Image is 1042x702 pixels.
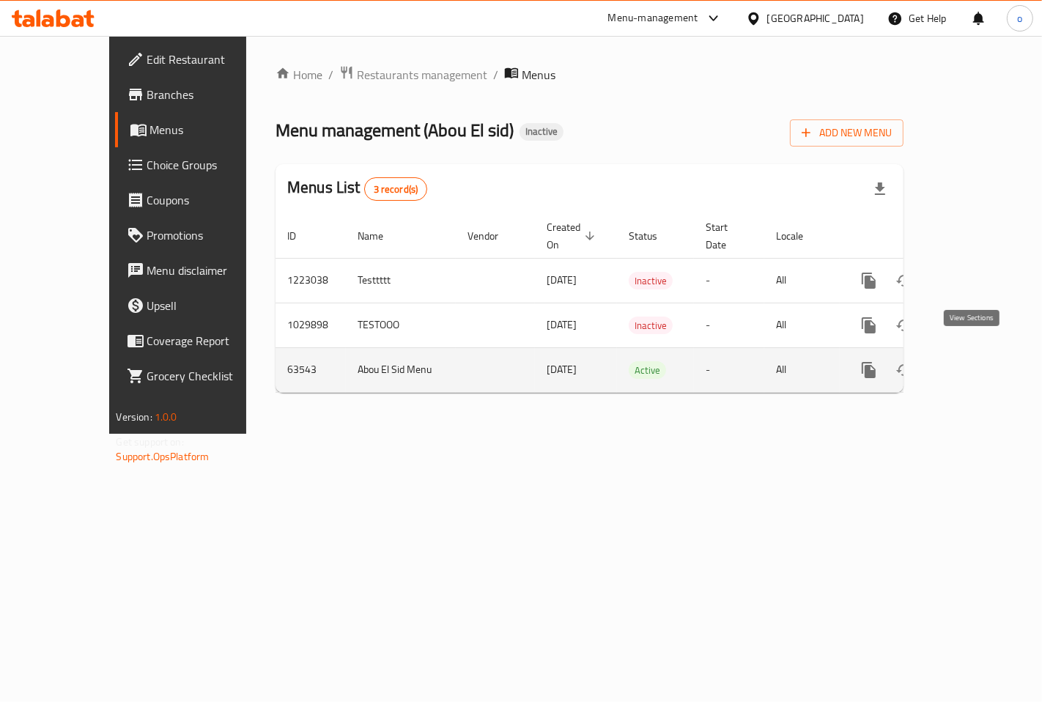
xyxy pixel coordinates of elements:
button: Add New Menu [790,119,904,147]
td: Abou El Sid Menu [346,347,456,392]
span: Add New Menu [802,124,892,142]
div: Inactive [629,317,673,334]
h2: Menus List [287,177,427,201]
div: Export file [862,171,898,207]
span: Vendor [468,227,517,245]
a: Coverage Report [115,323,283,358]
td: All [764,347,840,392]
span: Grocery Checklist [147,367,271,385]
span: Menus [522,66,555,84]
li: / [493,66,498,84]
span: Active [629,362,666,379]
button: Change Status [887,308,922,343]
a: Grocery Checklist [115,358,283,394]
a: Menus [115,112,283,147]
button: more [851,263,887,298]
button: Change Status [887,263,922,298]
button: more [851,352,887,388]
td: TESTOOO [346,303,456,347]
span: Edit Restaurant [147,51,271,68]
span: ID [287,227,315,245]
td: 1029898 [276,303,346,347]
span: Name [358,227,402,245]
button: Change Status [887,352,922,388]
td: - [694,347,764,392]
span: Inactive [629,273,673,289]
span: Locale [776,227,822,245]
div: Total records count [364,177,428,201]
div: Menu-management [608,10,698,27]
a: Branches [115,77,283,112]
span: Restaurants management [357,66,487,84]
td: 1223038 [276,258,346,303]
table: enhanced table [276,214,1004,393]
span: Menu management ( Abou El sid ) [276,114,514,147]
span: Inactive [629,317,673,334]
span: Version: [117,407,152,426]
div: Inactive [629,272,673,289]
span: [DATE] [547,270,577,289]
td: - [694,303,764,347]
a: Promotions [115,218,283,253]
button: more [851,308,887,343]
span: [DATE] [547,315,577,334]
span: Start Date [706,218,747,254]
td: Testtttt [346,258,456,303]
span: Coupons [147,191,271,209]
a: Home [276,66,322,84]
td: 63543 [276,347,346,392]
span: Status [629,227,676,245]
span: Menu disclaimer [147,262,271,279]
td: All [764,258,840,303]
span: 3 record(s) [365,182,427,196]
span: Branches [147,86,271,103]
span: Upsell [147,297,271,314]
span: Coverage Report [147,332,271,350]
nav: breadcrumb [276,65,904,84]
span: Created On [547,218,599,254]
li: / [328,66,333,84]
span: o [1017,10,1022,26]
span: 1.0.0 [155,407,177,426]
span: Choice Groups [147,156,271,174]
span: Get support on: [117,432,184,451]
span: Inactive [520,125,564,138]
span: Menus [150,121,271,138]
a: Upsell [115,288,283,323]
th: Actions [840,214,1004,259]
span: [DATE] [547,360,577,379]
a: Coupons [115,182,283,218]
div: Inactive [520,123,564,141]
td: - [694,258,764,303]
span: Promotions [147,226,271,244]
a: Support.OpsPlatform [117,447,210,466]
td: All [764,303,840,347]
div: [GEOGRAPHIC_DATA] [767,10,864,26]
a: Menu disclaimer [115,253,283,288]
a: Choice Groups [115,147,283,182]
a: Restaurants management [339,65,487,84]
a: Edit Restaurant [115,42,283,77]
div: Active [629,361,666,379]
